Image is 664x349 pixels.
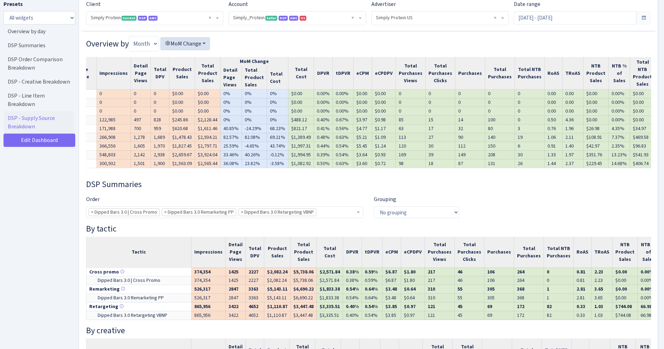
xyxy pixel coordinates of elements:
[562,133,583,142] td: 2.11
[314,116,333,124] td: 0.40%
[515,57,545,90] th: Total NTB Purchases
[372,98,396,107] td: $0.00
[169,124,195,133] td: $620.68
[97,159,131,168] td: 300,932
[592,237,613,268] th: TRoAS
[288,150,314,159] td: $1,994.95
[221,66,242,90] th: Detail Page Views
[333,98,354,107] td: 0.00%
[4,75,74,89] a: DSP - Creative Breakdown
[583,107,609,116] td: $0.00
[574,237,592,268] th: RoAS
[455,133,485,142] td: 90
[242,98,267,107] td: 0%
[583,142,609,150] td: $42.97
[354,116,372,124] td: $3.97
[288,124,314,133] td: $821.17
[485,124,515,133] td: 80
[300,16,306,21] span: US
[609,124,630,133] td: 4.35%
[97,107,131,116] td: 0
[515,90,545,98] td: 0
[485,57,515,90] th: Total Purchases
[320,269,340,275] b: $2,571.84
[372,57,396,90] th: eCPDPV
[354,57,372,90] th: eCPM
[426,98,455,107] td: 0
[131,90,151,98] td: 0
[169,90,195,98] td: $0.00
[396,90,426,98] td: 0
[131,57,151,90] th: Detail Page Views
[267,107,288,116] td: 0%
[151,57,169,90] th: Total DPV
[195,133,221,142] td: $2,934.21
[396,107,426,116] td: 0
[249,269,258,275] b: 2227
[630,98,655,107] td: $0.00
[4,89,74,111] a: DSP - Line Item Breakdown
[630,133,655,142] td: $469.58
[583,133,609,142] td: $108.91
[131,133,151,142] td: 1,278
[455,159,485,168] td: 87
[86,12,223,25] span: Simply Protein <span class="badge badge-success">Current</span><span class="badge badge-primary">...
[630,57,655,90] th: Total NTB Product Sales
[288,107,314,116] td: $0.00
[354,107,372,116] td: $0.00
[195,150,221,159] td: $3,924.04
[97,133,131,142] td: 266,908
[221,107,242,116] td: 0%
[515,107,545,116] td: 0
[372,142,396,150] td: $1.24
[455,90,485,98] td: 0
[97,116,131,124] td: 122,985
[195,107,221,116] td: $0.00
[372,133,396,142] td: $1.09
[242,159,267,168] td: 23.82%
[545,142,562,150] td: 0.91
[151,142,169,150] td: 1,970
[396,133,426,142] td: 113
[638,237,659,268] th: NTB % of Sales
[396,159,426,168] td: 98
[267,159,288,168] td: -3.58%
[333,142,354,150] td: 0.54%
[609,133,630,142] td: 7.37%
[372,90,396,98] td: $0.00
[191,237,226,268] th: Impressions
[485,142,515,150] td: 150
[333,90,354,98] td: 0.00%
[583,98,609,107] td: $0.00
[221,133,242,142] td: 82.57%
[515,133,545,142] td: 19
[288,142,314,150] td: $1,997.31
[86,36,651,51] h3: Overview by
[455,116,485,124] td: 14
[314,133,333,142] td: 0.48%
[151,124,169,133] td: 959
[242,142,267,150] td: -4.65%
[583,90,609,98] td: $0.00
[267,90,288,98] td: 0%
[267,133,288,142] td: 69.21%
[457,269,462,275] b: 46
[195,159,221,168] td: $2,565.44
[455,98,485,107] td: 0
[426,133,455,142] td: 27
[333,107,354,116] td: 0.00%
[131,98,151,107] td: 0
[97,124,131,133] td: 171,988
[169,57,195,90] th: Product Sales
[562,57,583,90] th: TRoAS
[515,142,545,150] td: 6
[351,14,354,21] span: Remove all items
[267,98,288,107] td: 0%
[246,237,264,268] th: Total DPV
[288,57,314,90] th: Total Cost
[426,90,455,98] td: 0
[354,142,372,150] td: $5.45
[562,107,583,116] td: 0.00
[288,133,314,142] td: $1,389.49
[609,57,630,90] th: NTB % of Sales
